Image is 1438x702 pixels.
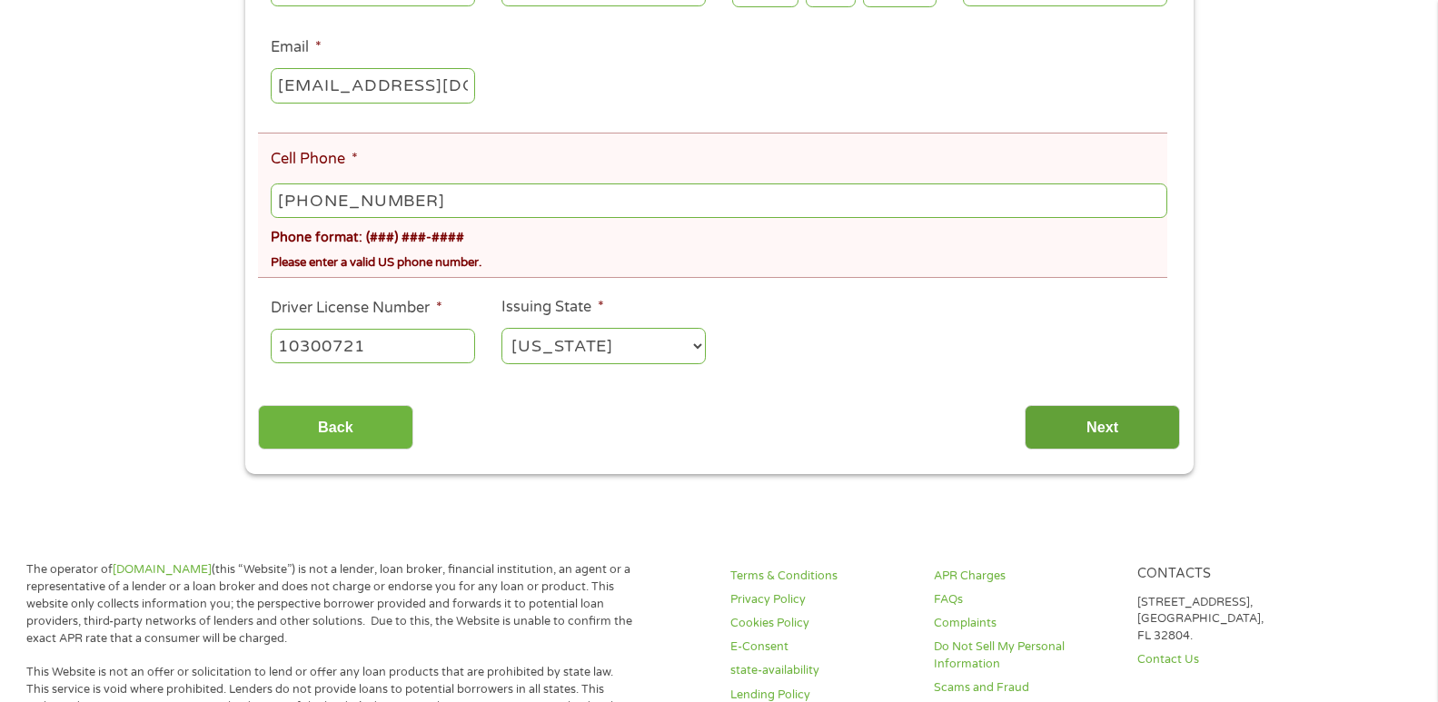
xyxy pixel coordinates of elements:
[271,183,1166,218] input: (541) 754-3010
[730,591,912,608] a: Privacy Policy
[26,561,638,647] p: The operator of (this “Website”) is not a lender, loan broker, financial institution, an agent or...
[1137,651,1319,668] a: Contact Us
[1137,566,1319,583] h4: Contacts
[271,68,475,103] input: john@gmail.com
[730,568,912,585] a: Terms & Conditions
[1025,405,1180,450] input: Next
[934,638,1116,673] a: Do Not Sell My Personal Information
[271,299,442,318] label: Driver License Number
[113,562,212,577] a: [DOMAIN_NAME]
[730,662,912,679] a: state-availability
[1137,594,1319,646] p: [STREET_ADDRESS], [GEOGRAPHIC_DATA], FL 32804.
[258,405,413,450] input: Back
[934,679,1116,697] a: Scams and Fraud
[271,38,322,57] label: Email
[501,298,604,317] label: Issuing State
[730,615,912,632] a: Cookies Policy
[730,638,912,656] a: E-Consent
[934,568,1116,585] a: APR Charges
[934,615,1116,632] a: Complaints
[271,222,1166,248] div: Phone format: (###) ###-####
[271,247,1166,272] div: Please enter a valid US phone number.
[934,591,1116,608] a: FAQs
[271,150,358,169] label: Cell Phone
